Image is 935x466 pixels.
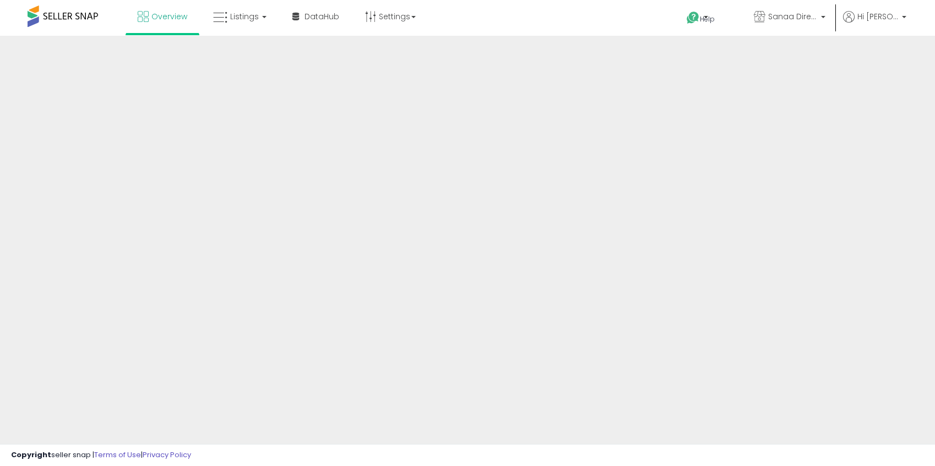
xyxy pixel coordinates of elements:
span: Sanaa Direct [768,11,818,22]
a: Privacy Policy [143,449,191,460]
a: Hi [PERSON_NAME] [843,11,906,36]
span: Help [700,14,715,24]
span: Hi [PERSON_NAME] [857,11,899,22]
a: Terms of Use [94,449,141,460]
div: seller snap | | [11,450,191,460]
span: DataHub [305,11,339,22]
span: Overview [151,11,187,22]
i: Get Help [686,11,700,25]
a: Help [678,3,736,36]
span: Listings [230,11,259,22]
strong: Copyright [11,449,51,460]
